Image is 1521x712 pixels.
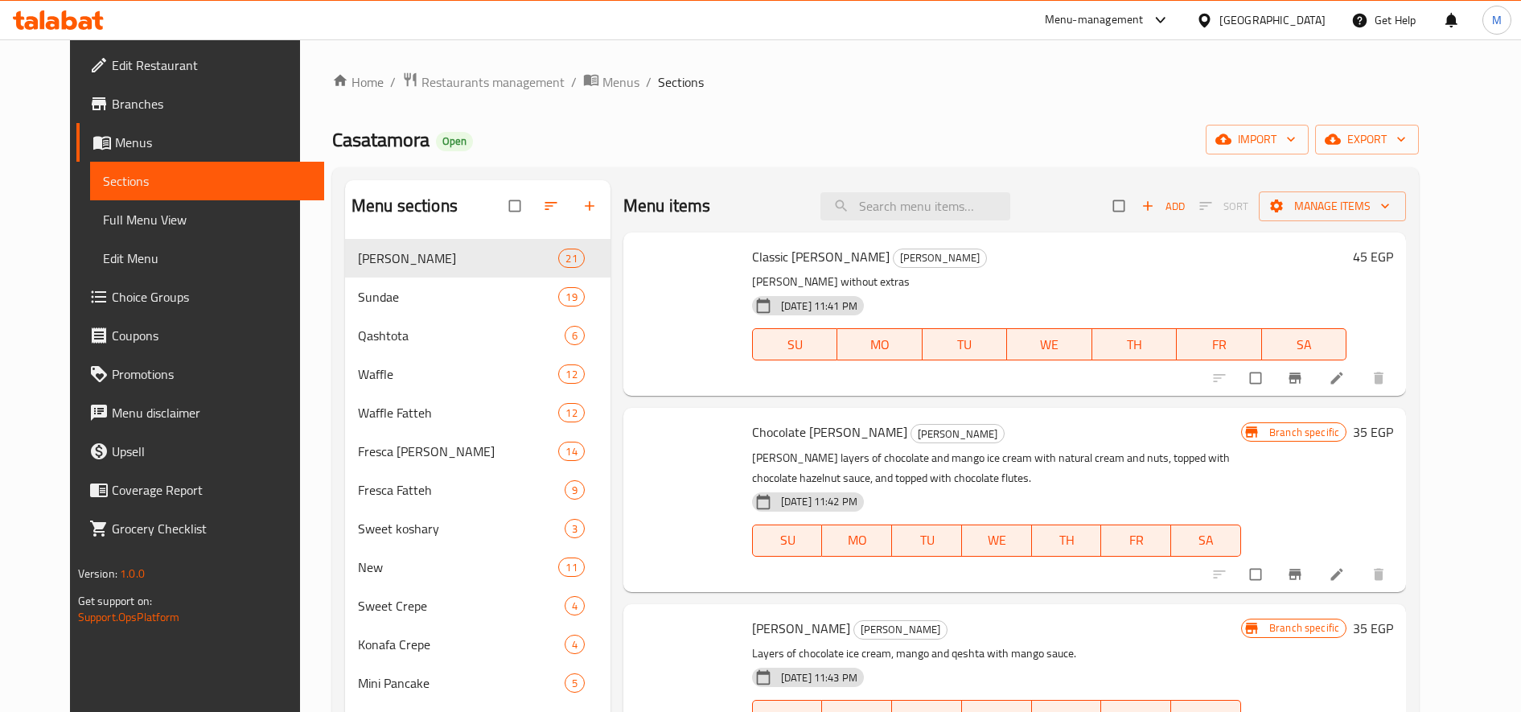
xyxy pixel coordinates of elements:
span: Promotions [112,364,311,384]
button: SA [1262,328,1347,360]
span: New [358,558,559,577]
span: Waffle [358,364,559,384]
div: items [558,249,584,268]
span: Open [436,134,473,148]
a: Menu disclaimer [76,393,324,432]
button: SA [1171,525,1241,557]
span: Select to update [1240,559,1274,590]
input: search [820,192,1010,220]
span: Casatamora [332,121,430,158]
button: SU [752,328,837,360]
span: [PERSON_NAME] [854,620,947,639]
span: Classic [PERSON_NAME] [752,245,890,269]
div: [PERSON_NAME]21 [345,239,610,278]
button: delete [1361,360,1400,396]
h6: 35 EGP [1353,617,1393,640]
div: [GEOGRAPHIC_DATA] [1219,11,1326,29]
span: Branch specific [1263,620,1346,636]
a: Home [332,72,384,92]
span: 12 [559,405,583,421]
span: TH [1099,333,1171,356]
span: Manage items [1272,196,1393,216]
button: TH [1032,525,1102,557]
li: / [390,72,396,92]
span: Edit Restaurant [112,56,311,75]
div: items [558,287,584,307]
span: Menus [115,133,311,152]
button: TH [1092,328,1178,360]
span: Qashtota [358,326,565,345]
button: MO [837,328,923,360]
span: [DATE] 11:42 PM [775,494,864,509]
span: Waffle Fatteh [358,403,559,422]
button: export [1315,125,1419,154]
div: items [558,364,584,384]
span: export [1328,130,1406,150]
span: Branches [112,94,311,113]
span: Add item [1137,194,1189,219]
span: Select section [1104,191,1137,221]
div: Cassata [893,249,987,268]
button: WE [1007,328,1092,360]
a: Edit Menu [90,239,324,278]
div: items [565,326,585,345]
span: Sundae [358,287,559,307]
span: Upsell [112,442,311,461]
span: 1.0.0 [120,563,145,584]
button: TU [923,328,1008,360]
span: SA [1178,529,1235,552]
span: Restaurants management [421,72,565,92]
div: Waffle12 [345,355,610,393]
span: Get support on: [78,591,152,611]
div: Cassata [911,424,1005,443]
span: 12 [559,367,583,382]
div: Open [436,132,473,151]
div: Fresca Mora [358,442,559,461]
button: MO [822,525,892,557]
span: 21 [559,251,583,266]
a: Grocery Checklist [76,509,324,548]
span: Chocolate [PERSON_NAME] [752,420,907,444]
span: Full Menu View [103,210,311,229]
span: [DATE] 11:41 PM [775,298,864,314]
button: SU [752,525,823,557]
div: Mini Pancake5 [345,664,610,702]
span: WE [968,529,1026,552]
h2: Menu items [623,194,711,218]
span: Edit Menu [103,249,311,268]
div: Cassata [358,249,559,268]
a: Restaurants management [402,72,565,93]
h6: 35 EGP [1353,421,1393,443]
button: Add section [572,188,610,224]
li: / [646,72,652,92]
div: Sweet koshary3 [345,509,610,548]
a: Branches [76,84,324,123]
span: Konafa Crepe [358,635,565,654]
button: Manage items [1259,191,1406,221]
a: Support.OpsPlatform [78,607,180,628]
span: Fresca Fatteh [358,480,565,500]
p: Layers of chocolate ice cream, mango and qeshta with mango sauce. [752,644,1241,664]
div: items [558,558,584,577]
span: Sweet koshary [358,519,565,538]
li: / [571,72,577,92]
button: delete [1361,557,1400,592]
span: M [1492,11,1502,29]
h2: Menu sections [351,194,458,218]
div: Cassata [853,620,948,640]
h6: 45 EGP [1353,245,1393,268]
button: Branch-specific-item [1277,360,1316,396]
p: [PERSON_NAME] without extras [752,272,1346,292]
span: Sweet Crepe [358,596,565,615]
a: Full Menu View [90,200,324,239]
span: 11 [559,560,583,575]
span: Select section first [1189,194,1259,219]
button: FR [1177,328,1262,360]
span: 14 [559,444,583,459]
